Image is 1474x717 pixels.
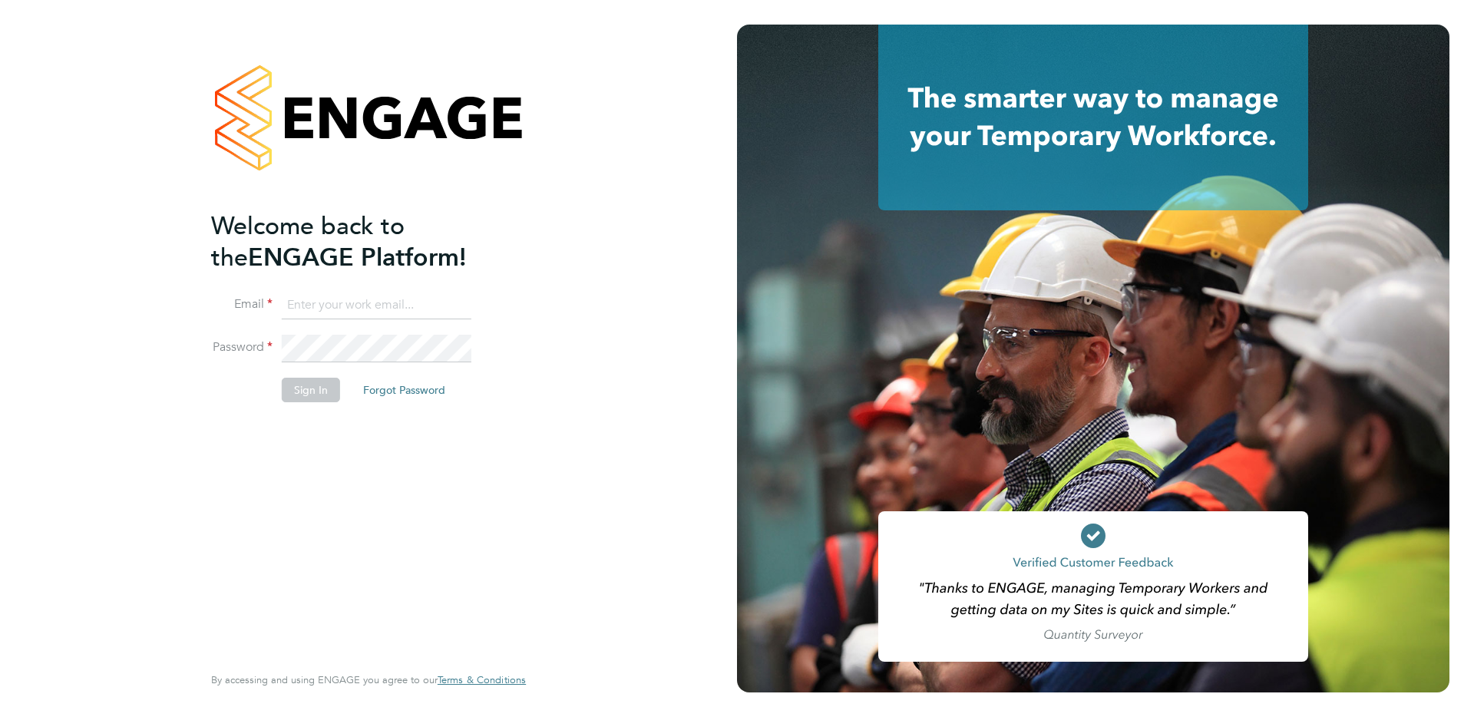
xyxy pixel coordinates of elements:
a: Terms & Conditions [438,674,526,686]
h2: ENGAGE Platform! [211,210,511,273]
span: Welcome back to the [211,211,405,273]
label: Email [211,296,273,312]
button: Sign In [282,378,340,402]
label: Password [211,339,273,355]
span: Terms & Conditions [438,673,526,686]
input: Enter your work email... [282,292,471,319]
span: By accessing and using ENGAGE you agree to our [211,673,526,686]
button: Forgot Password [351,378,458,402]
